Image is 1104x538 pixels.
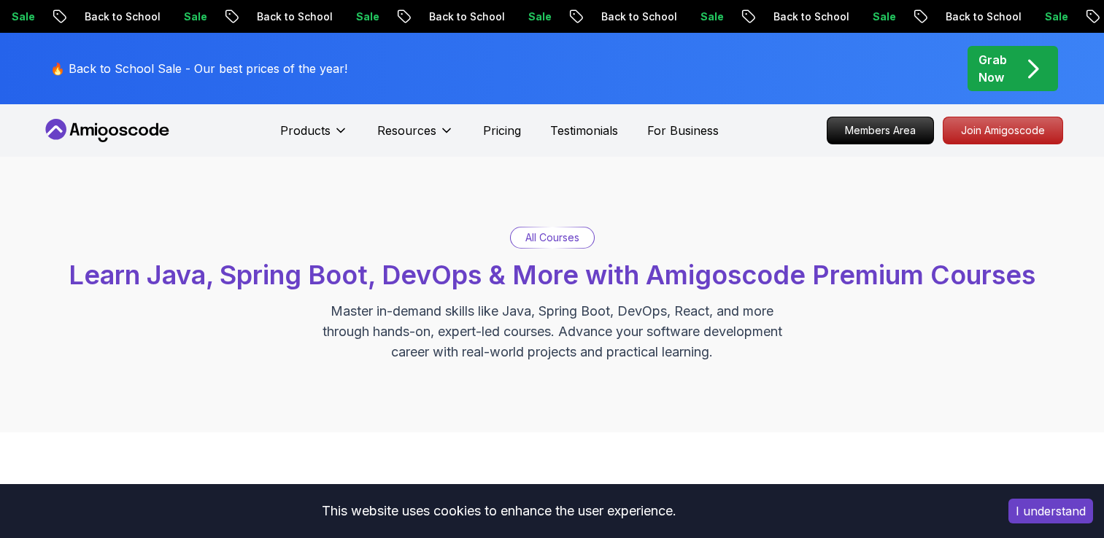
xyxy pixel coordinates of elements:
p: Sale [854,9,900,24]
p: Back to School [927,9,1026,24]
p: Sale [337,9,384,24]
p: Members Area [827,117,933,144]
div: This website uses cookies to enhance the user experience. [11,495,987,527]
a: For Business [647,122,719,139]
p: Grab Now [978,51,1007,86]
a: Join Amigoscode [943,117,1063,144]
a: Testimonials [550,122,618,139]
span: Learn Java, Spring Boot, DevOps & More with Amigoscode Premium Courses [69,259,1035,291]
p: Sale [165,9,212,24]
a: Pricing [483,122,521,139]
p: Resources [377,122,436,139]
p: Back to School [238,9,337,24]
p: Join Amigoscode [943,117,1062,144]
p: Sale [509,9,556,24]
button: Products [280,122,348,151]
p: Back to School [754,9,854,24]
p: Sale [682,9,728,24]
p: All Courses [525,230,579,245]
a: Members Area [827,117,934,144]
p: Master in-demand skills like Java, Spring Boot, DevOps, React, and more through hands-on, expert-... [307,301,798,362]
button: Resources [377,122,454,151]
button: Accept cookies [1008,499,1093,523]
p: Sale [1026,9,1073,24]
p: Back to School [410,9,509,24]
p: Back to School [582,9,682,24]
p: Products [280,122,331,139]
p: 🔥 Back to School Sale - Our best prices of the year! [50,60,347,77]
p: Back to School [66,9,165,24]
